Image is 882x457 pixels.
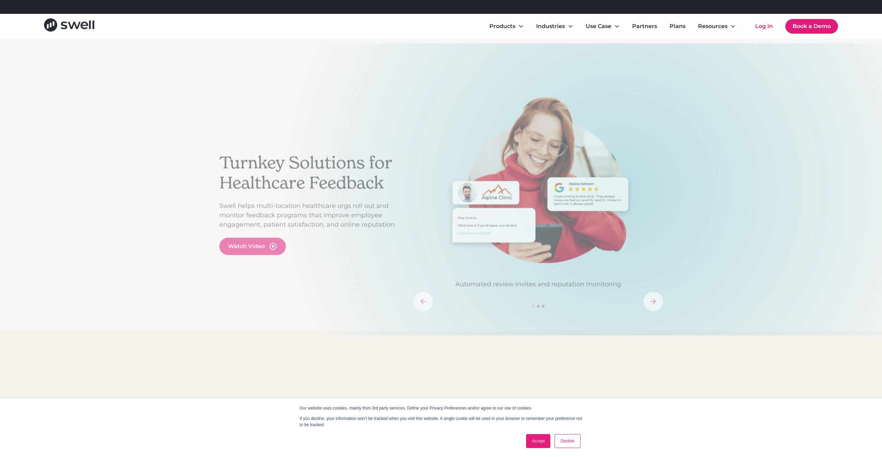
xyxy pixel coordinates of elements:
div: 1 of 3 [413,97,663,289]
div: next slide [644,292,663,311]
p: Our website uses cookies, mainly from 3rd party services. Define your Privacy Preferences and/or ... [300,405,583,411]
div: previous slide [413,292,433,311]
a: Book a Demo [785,19,838,34]
div: Show slide 1 of 3 [532,305,535,308]
a: Accept [526,434,551,448]
div: carousel [413,97,663,311]
a: Plans [664,19,691,33]
div: Products [489,22,515,30]
p: If you decline, your information won’t be tracked when you visit this website. A single cookie wi... [300,415,583,428]
a: open lightbox [219,238,286,255]
h2: Turnkey Solutions for Healthcare Feedback [219,153,407,193]
div: Use Case [580,19,625,33]
div: Show slide 2 of 3 [537,305,540,308]
div: Products [484,19,529,33]
a: home [44,18,94,34]
div: Resources [692,19,741,33]
a: Decline [554,434,580,448]
div: Resources [698,22,727,30]
div: Industries [536,22,565,30]
p: Swell helps multi-location healthcare orgs roll out and monitor feedback programs that improve em... [219,201,407,229]
div: Use Case [586,22,611,30]
div: Show slide 3 of 3 [542,305,544,308]
a: Partners [627,19,663,33]
p: Automated review invites and reputation monitoring [413,280,663,289]
div: Industries [531,19,579,33]
a: Log In [748,19,780,33]
div: Watch Video [228,242,265,251]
